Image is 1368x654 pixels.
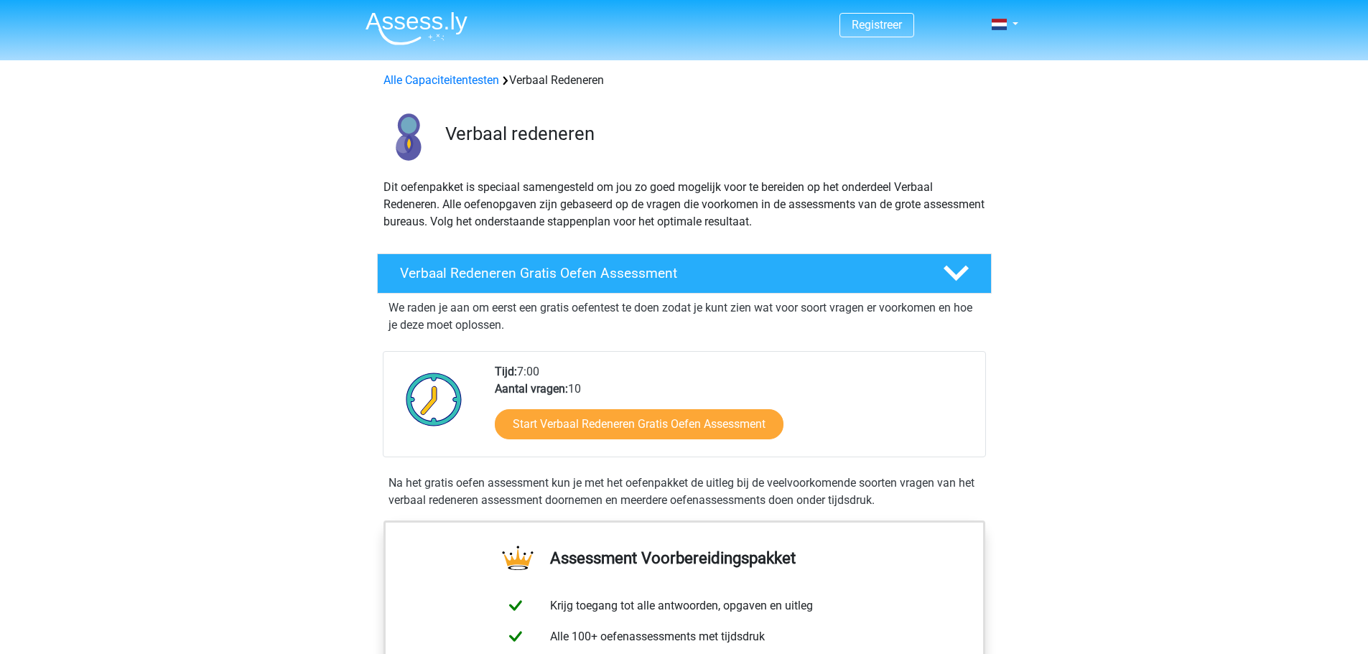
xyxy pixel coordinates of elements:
[378,106,439,167] img: verbaal redeneren
[383,179,985,230] p: Dit oefenpakket is speciaal samengesteld om jou zo goed mogelijk voor te bereiden op het onderdee...
[495,365,517,378] b: Tijd:
[383,475,986,509] div: Na het gratis oefen assessment kun je met het oefenpakket de uitleg bij de veelvoorkomende soorte...
[371,253,997,294] a: Verbaal Redeneren Gratis Oefen Assessment
[400,265,920,281] h4: Verbaal Redeneren Gratis Oefen Assessment
[495,382,568,396] b: Aantal vragen:
[398,363,470,435] img: Klok
[366,11,467,45] img: Assessly
[378,72,991,89] div: Verbaal Redeneren
[383,73,499,87] a: Alle Capaciteitentesten
[445,123,980,145] h3: Verbaal redeneren
[495,409,783,439] a: Start Verbaal Redeneren Gratis Oefen Assessment
[388,299,980,334] p: We raden je aan om eerst een gratis oefentest te doen zodat je kunt zien wat voor soort vragen er...
[852,18,902,32] a: Registreer
[484,363,985,457] div: 7:00 10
